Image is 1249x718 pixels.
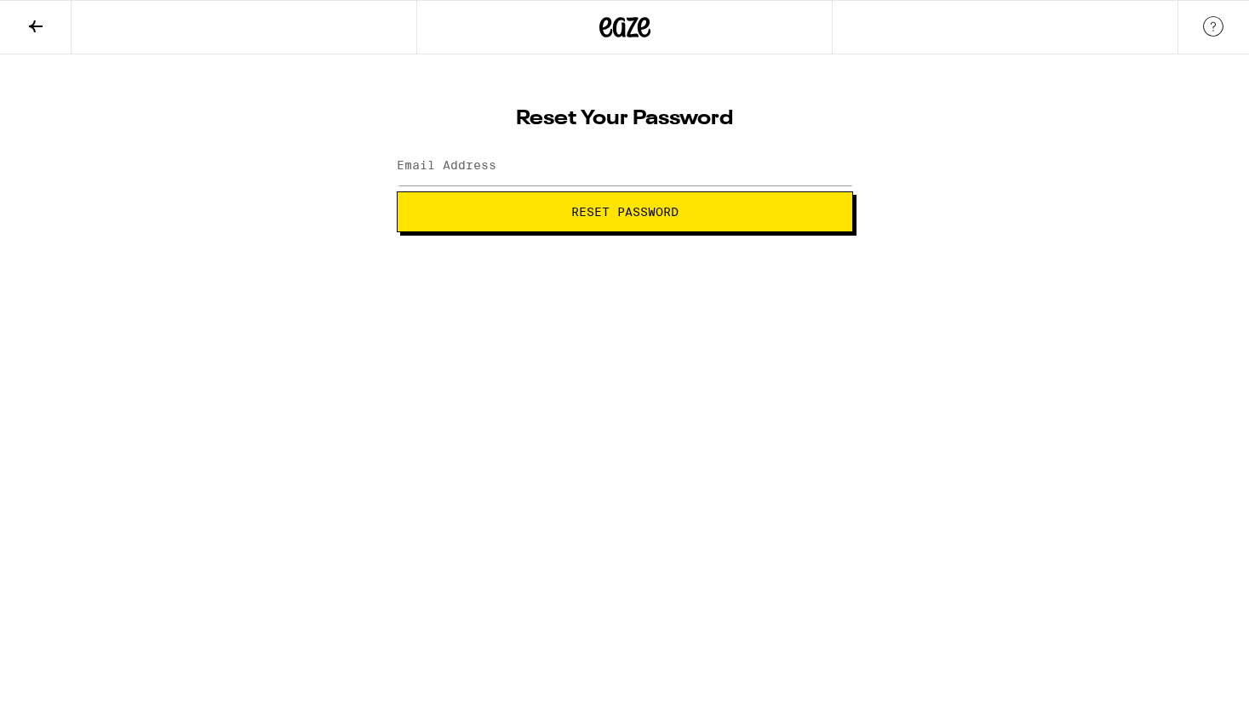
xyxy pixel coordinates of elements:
[571,206,679,218] span: Reset Password
[397,191,853,232] button: Reset Password
[397,147,853,185] input: Email Address
[397,158,496,172] label: Email Address
[10,12,123,26] span: Hi. Need any help?
[397,109,853,129] h1: Reset Your Password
